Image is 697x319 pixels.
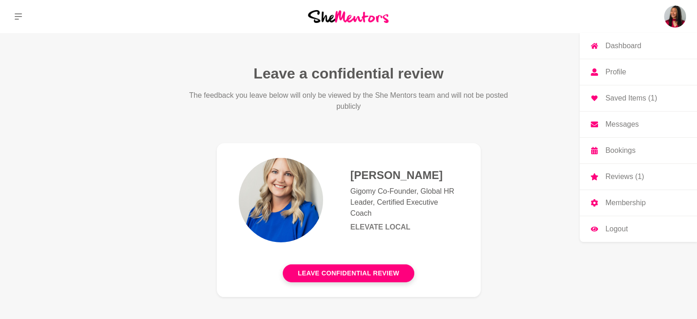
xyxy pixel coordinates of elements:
[580,112,697,137] a: Messages
[605,225,628,233] p: Logout
[253,64,443,83] h1: Leave a confidential review
[605,95,657,102] p: Saved Items (1)
[187,90,510,112] p: The feedback you leave below will only be viewed by the She Mentors team and will not be posted p...
[605,42,641,50] p: Dashboard
[351,186,459,219] p: Gigomy Co-Founder, Global HR Leader, Certified Executive Coach
[283,264,414,282] button: Leave confidential review
[605,121,639,128] p: Messages
[664,6,686,28] a: Gloria O'BrienDashboardProfileSaved Items (1)MessagesBookingsReviews (1)MembershipLogout
[580,33,697,59] a: Dashboard
[580,59,697,85] a: Profile
[605,68,626,76] p: Profile
[605,173,644,180] p: Reviews (1)
[308,10,389,22] img: She Mentors Logo
[605,199,646,207] p: Membership
[217,143,481,297] a: [PERSON_NAME]Gigomy Co-Founder, Global HR Leader, Certified Executive CoachElevate LocalLeave con...
[580,138,697,163] a: Bookings
[664,6,686,28] img: Gloria O'Brien
[580,85,697,111] a: Saved Items (1)
[605,147,636,154] p: Bookings
[351,168,459,182] h4: [PERSON_NAME]
[351,223,459,232] h6: Elevate Local
[580,164,697,190] a: Reviews (1)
